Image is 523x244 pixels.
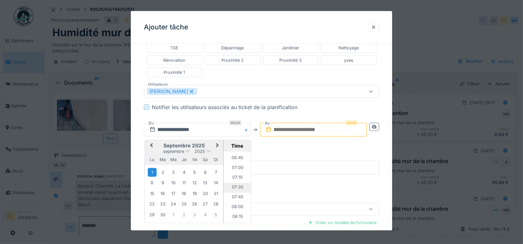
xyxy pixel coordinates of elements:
li: 07:00 [223,163,251,173]
div: Choose lundi 29 septembre 2025 [148,210,156,219]
div: Choose jeudi 18 septembre 2025 [180,189,188,198]
div: Date de fin prévue de la tâche [144,143,230,154]
div: Choose lundi 22 septembre 2025 [148,200,156,208]
div: Choose mercredi 1 octobre 2025 [169,210,178,219]
div: Choose mardi 23 septembre 2025 [158,200,167,208]
div: Time [225,143,249,149]
div: Choose mercredi 3 septembre 2025 [169,168,178,176]
div: lundi [148,155,156,164]
div: yves [344,57,353,63]
div: samedi [201,155,210,164]
div: Choose jeudi 2 octobre 2025 [180,210,188,219]
label: Utilisateurs [147,82,169,87]
label: Au [264,120,270,127]
div: Choose dimanche 7 septembre 2025 [211,168,220,176]
div: Dépannage [221,45,244,51]
div: Choose jeudi 25 septembre 2025 [180,200,188,208]
h3: Ajouter tâche [144,23,188,31]
label: Du [148,120,154,127]
div: Choose samedi 27 septembre 2025 [201,200,210,208]
div: Choose mercredi 24 septembre 2025 [169,200,178,208]
div: Choose lundi 15 septembre 2025 [148,189,156,198]
div: Choose mardi 2 septembre 2025 [158,168,167,176]
div: Données de facturation [144,230,215,241]
div: Choose vendredi 19 septembre 2025 [190,189,199,198]
div: mercredi [169,155,178,164]
li: 08:30 [223,222,251,232]
li: 08:15 [223,212,251,222]
div: Choose jeudi 11 septembre 2025 [180,178,188,187]
div: Choose samedi 20 septembre 2025 [201,189,210,198]
div: Choose samedi 6 septembre 2025 [201,168,210,176]
li: 07:45 [223,193,251,203]
div: Choose dimanche 14 septembre 2025 [211,178,220,187]
div: Choose samedi 4 octobre 2025 [201,210,210,219]
div: Choose lundi 8 septembre 2025 [148,178,156,187]
div: Choose mercredi 17 septembre 2025 [169,189,178,198]
div: Choose dimanche 21 septembre 2025 [211,189,220,198]
div: Proximité 2 [221,57,244,63]
div: Requis [345,120,357,125]
div: Proximité 3 [279,57,302,63]
div: Choose samedi 13 septembre 2025 [201,178,210,187]
div: Choose mardi 9 septembre 2025 [158,178,167,187]
div: Choose vendredi 26 septembre 2025 [190,200,199,208]
div: Choose jeudi 4 septembre 2025 [180,168,188,176]
div: Choose vendredi 12 septembre 2025 [190,178,199,187]
li: 07:30 [223,183,251,193]
div: Month septembre, 2025 [147,167,221,220]
div: Requis [229,120,241,125]
div: vendredi [190,155,199,164]
div: Proximité 1 [164,69,185,75]
div: Formulaires [144,185,184,196]
button: Close [243,123,251,137]
div: Choose mercredi 10 septembre 2025 [169,178,178,187]
h2: septembre 2025 [145,143,223,149]
div: mardi [158,155,167,164]
div: Jardinier [282,45,299,51]
span: septembre [163,149,184,154]
li: 07:15 [223,173,251,183]
div: Choose vendredi 3 octobre 2025 [190,210,199,219]
li: 08:00 [223,203,251,212]
div: Notifier les utilisateurs associés au ticket de la planification [152,103,297,111]
div: Choose vendredi 5 septembre 2025 [190,168,199,176]
button: Next Month [213,141,223,151]
div: Rénovation [163,57,185,63]
button: Previous Month [145,141,156,151]
div: Choose lundi 1 septembre 2025 [148,168,156,176]
div: Nettoyage [339,45,359,51]
li: 06:45 [223,154,251,163]
div: dimanche [211,155,220,164]
ul: Time [223,152,251,223]
div: [PERSON_NAME] [147,88,197,95]
div: Créer un modèle de formulaire [305,218,379,227]
span: 2025 [194,149,205,154]
div: jeudi [180,155,188,164]
div: Choose dimanche 28 septembre 2025 [211,200,220,208]
div: Choose mardi 16 septembre 2025 [158,189,167,198]
div: Choose dimanche 5 octobre 2025 [211,210,220,219]
div: Choose mardi 30 septembre 2025 [158,210,167,219]
div: TSE [170,45,178,51]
